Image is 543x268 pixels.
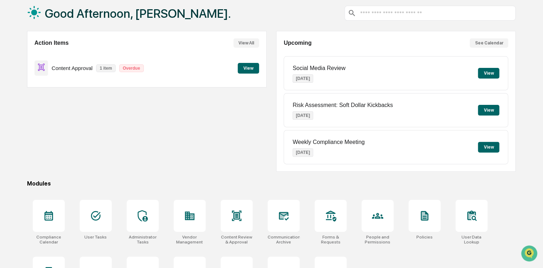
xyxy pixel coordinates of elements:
[416,235,433,240] div: Policies
[455,235,487,245] div: User Data Lookup
[174,235,206,245] div: Vendor Management
[52,65,93,71] p: Content Approval
[7,90,13,96] div: 🖐️
[119,64,144,72] p: Overdue
[315,235,347,245] div: Forms & Requests
[284,40,311,46] h2: Upcoming
[478,68,499,79] button: View
[7,104,13,109] div: 🔎
[59,90,88,97] span: Attestations
[478,105,499,116] button: View
[470,38,508,48] button: See Calendar
[4,100,48,113] a: 🔎Data Lookup
[14,103,45,110] span: Data Lookup
[49,87,91,100] a: 🗄️Attestations
[24,61,90,67] div: We're available if you need us!
[96,64,116,72] p: 1 item
[268,235,300,245] div: Communications Archive
[71,120,86,126] span: Pylon
[292,74,313,83] p: [DATE]
[121,57,130,65] button: Start new chat
[7,15,130,26] p: How can we help?
[24,54,117,61] div: Start new chat
[84,235,107,240] div: User Tasks
[50,120,86,126] a: Powered byPylon
[238,63,259,74] button: View
[292,148,313,157] p: [DATE]
[238,64,259,71] a: View
[221,235,253,245] div: Content Review & Approval
[14,90,46,97] span: Preclearance
[292,102,393,108] p: Risk Assessment: Soft Dollar Kickbacks
[127,235,159,245] div: Administrator Tasks
[292,111,313,120] p: [DATE]
[7,54,20,67] img: 1746055101610-c473b297-6a78-478c-a979-82029cc54cd1
[4,87,49,100] a: 🖐️Preclearance
[27,180,516,187] div: Modules
[45,6,231,21] h1: Good Afternoon, [PERSON_NAME].
[292,139,364,145] p: Weekly Compliance Meeting
[233,38,259,48] button: View All
[362,235,394,245] div: People and Permissions
[52,90,57,96] div: 🗄️
[33,235,65,245] div: Compliance Calendar
[520,245,539,264] iframe: Open customer support
[478,142,499,152] button: View
[292,65,346,71] p: Social Media Review
[35,40,69,46] h2: Action Items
